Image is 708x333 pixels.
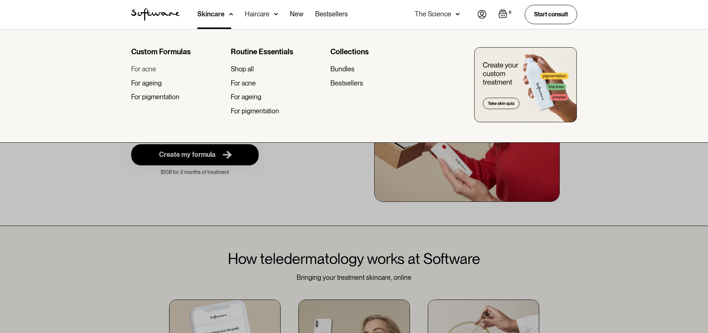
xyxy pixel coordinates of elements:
[197,10,224,18] div: Skincare
[231,47,324,56] div: Routine Essentials
[131,65,156,73] div: For acne
[507,9,513,16] div: 0
[131,47,225,56] div: Custom Formulas
[330,47,424,56] div: Collections
[415,10,451,18] div: The Science
[131,8,180,21] img: Software Logo
[131,93,225,101] a: For pigmentation
[231,107,279,115] div: For pigmentation
[330,65,355,73] div: Bundles
[231,93,324,101] a: For ageing
[131,93,180,101] div: For pigmentation
[231,65,324,73] a: Shop all
[131,79,162,87] div: For ageing
[330,79,363,87] div: Bestsellers
[330,79,424,87] a: Bestsellers
[131,65,225,73] a: For acne
[231,79,256,87] div: For acne
[474,47,577,122] img: create you custom treatment bottle
[330,65,424,73] a: Bundles
[245,10,269,18] div: Haircare
[231,65,254,73] div: Shop all
[229,10,233,18] img: arrow down
[231,107,324,115] a: For pigmentation
[274,10,278,18] img: arrow down
[131,8,180,21] a: home
[231,79,324,87] a: For acne
[498,9,513,20] a: Open empty cart
[525,5,577,24] a: Start consult
[131,79,225,87] a: For ageing
[231,93,261,101] div: For ageing
[456,10,460,18] img: arrow down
